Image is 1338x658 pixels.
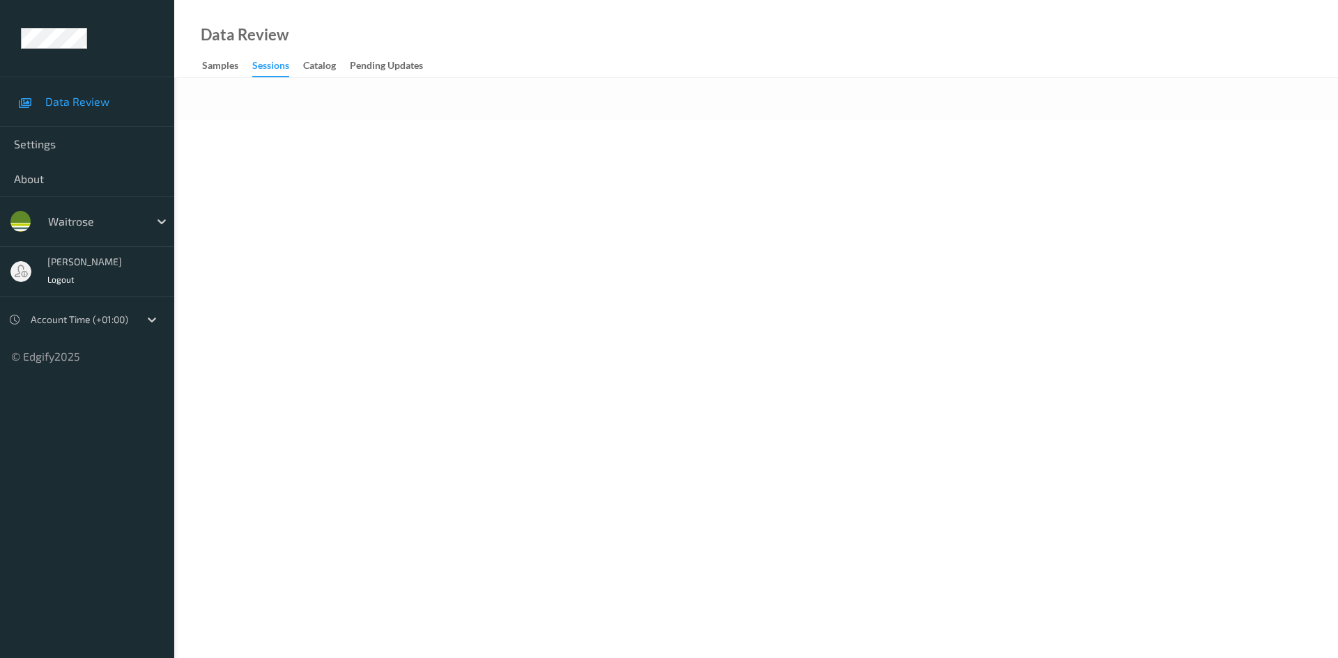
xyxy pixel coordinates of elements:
[303,56,350,76] a: Catalog
[350,56,437,76] a: Pending Updates
[202,58,238,76] div: Samples
[202,56,252,76] a: Samples
[201,28,289,42] div: Data Review
[252,58,289,77] div: Sessions
[350,58,423,76] div: Pending Updates
[252,56,303,77] a: Sessions
[303,58,336,76] div: Catalog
